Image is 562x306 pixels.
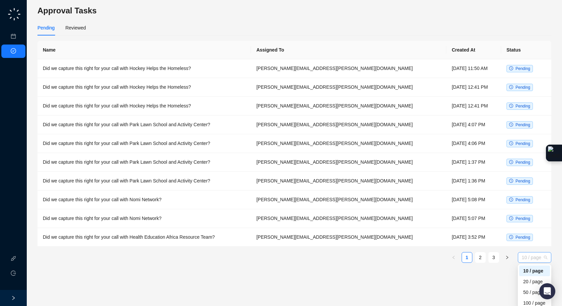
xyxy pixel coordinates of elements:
[251,134,446,153] td: [PERSON_NAME][EMAIL_ADDRESS][PERSON_NAME][DOMAIN_NAME]
[446,228,501,247] td: [DATE] 3:52 PM
[37,24,55,31] div: Pending
[523,267,546,275] div: 10 / page
[446,172,501,190] td: [DATE] 1:36 PM
[446,190,501,209] td: [DATE] 5:08 PM
[37,41,251,59] th: Name
[37,228,251,247] td: Did we capture this right for your call with Health Education Africa Resource Team?
[37,116,251,134] td: Did we capture this right for your call with Park Lawn School and Activity Center?
[37,172,251,190] td: Did we capture this right for your call with Park Lawn School and Activity Center?
[251,97,446,116] td: [PERSON_NAME][EMAIL_ADDRESS][PERSON_NAME][DOMAIN_NAME]
[11,296,16,300] span: right
[251,228,446,247] td: [PERSON_NAME][EMAIL_ADDRESS][PERSON_NAME][DOMAIN_NAME]
[446,59,501,78] td: [DATE] 11:50 AM
[509,66,513,70] span: clock-circle
[502,252,512,263] li: Next Page
[488,252,499,263] li: 3
[37,59,251,78] td: Did we capture this right for your call with Hockey Helps the Homeless?
[11,271,16,276] span: logout
[462,252,472,262] a: 1
[516,104,530,108] span: Pending
[523,289,546,296] div: 50 / page
[251,41,446,59] th: Assigned To
[516,66,530,71] span: Pending
[509,179,513,183] span: clock-circle
[509,216,513,220] span: clock-circle
[509,104,513,108] span: clock-circle
[452,255,456,259] span: left
[446,116,501,134] td: [DATE] 4:07 PM
[509,141,513,145] span: clock-circle
[548,146,560,160] img: Extension Icon
[37,153,251,172] td: Did we capture this right for your call with Park Lawn School and Activity Center?
[37,78,251,97] td: Did we capture this right for your call with Hockey Helps the Homeless?
[446,41,501,59] th: Created At
[489,252,499,262] a: 3
[251,59,446,78] td: [PERSON_NAME][EMAIL_ADDRESS][PERSON_NAME][DOMAIN_NAME]
[251,78,446,97] td: [PERSON_NAME][EMAIL_ADDRESS][PERSON_NAME][DOMAIN_NAME]
[516,141,530,146] span: Pending
[516,123,530,127] span: Pending
[446,209,501,228] td: [DATE] 5:07 PM
[446,97,501,116] td: [DATE] 12:41 PM
[37,190,251,209] td: Did we capture this right for your call with Nomi Network?
[446,153,501,172] td: [DATE] 1:37 PM
[251,190,446,209] td: [PERSON_NAME][EMAIL_ADDRESS][PERSON_NAME][DOMAIN_NAME]
[509,235,513,239] span: clock-circle
[509,198,513,202] span: clock-circle
[448,252,459,263] li: Previous Page
[522,252,547,262] span: 10 / page
[519,276,550,287] div: 20 / page
[475,252,485,262] a: 2
[251,172,446,190] td: [PERSON_NAME][EMAIL_ADDRESS][PERSON_NAME][DOMAIN_NAME]
[516,235,530,240] span: Pending
[501,41,551,59] th: Status
[448,252,459,263] button: left
[446,134,501,153] td: [DATE] 4:06 PM
[516,85,530,90] span: Pending
[446,78,501,97] td: [DATE] 12:41 PM
[523,278,546,285] div: 20 / page
[516,179,530,183] span: Pending
[509,123,513,127] span: clock-circle
[519,287,550,298] div: 50 / page
[7,7,22,22] img: logo-small-C4UdH2pc.png
[37,134,251,153] td: Did we capture this right for your call with Park Lawn School and Activity Center?
[251,153,446,172] td: [PERSON_NAME][EMAIL_ADDRESS][PERSON_NAME][DOMAIN_NAME]
[502,252,512,263] button: right
[462,252,472,263] li: 1
[251,209,446,228] td: [PERSON_NAME][EMAIL_ADDRESS][PERSON_NAME][DOMAIN_NAME]
[37,209,251,228] td: Did we capture this right for your call with Nomi Network?
[519,265,550,276] div: 10 / page
[509,85,513,89] span: clock-circle
[37,97,251,116] td: Did we capture this right for your call with Hockey Helps the Homeless?
[516,216,530,221] span: Pending
[509,160,513,164] span: clock-circle
[37,5,551,16] h3: Approval Tasks
[518,252,551,263] div: Page Size
[516,198,530,202] span: Pending
[539,283,555,299] div: Open Intercom Messenger
[516,160,530,165] span: Pending
[505,255,509,259] span: right
[65,24,86,31] div: Reviewed
[251,116,446,134] td: [PERSON_NAME][EMAIL_ADDRESS][PERSON_NAME][DOMAIN_NAME]
[475,252,486,263] li: 2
